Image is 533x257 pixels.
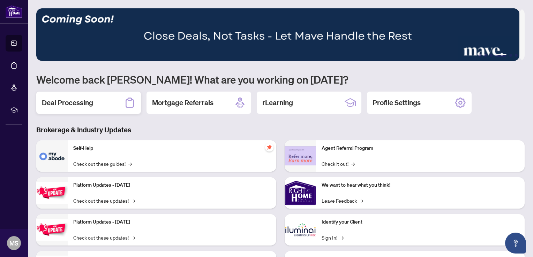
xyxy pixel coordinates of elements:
a: Leave Feedback→ [322,197,363,204]
span: → [128,160,132,168]
img: Slide 3 [36,8,519,61]
span: → [132,234,135,241]
a: Check out these updates!→ [73,197,135,204]
img: Agent Referral Program [285,146,316,165]
h2: Mortgage Referrals [152,98,213,108]
button: 2 [484,54,487,57]
span: → [132,197,135,204]
img: Identify your Client [285,214,316,246]
button: 1 [479,54,481,57]
a: Check it out!→ [322,160,355,168]
img: Platform Updates - July 21, 2025 [36,182,68,204]
button: 3 [490,54,493,57]
h2: Profile Settings [373,98,421,108]
img: Self-Help [36,140,68,172]
p: Platform Updates - [DATE] [73,218,271,226]
p: Agent Referral Program [322,145,519,152]
span: → [340,234,344,241]
h2: rLearning [262,98,293,108]
h2: Deal Processing [42,98,93,108]
button: 6 [515,54,518,57]
button: Open asap [505,233,526,254]
p: Identify your Client [322,218,519,226]
a: Sign In!→ [322,234,344,241]
a: Check out these guides!→ [73,160,132,168]
span: MS [9,238,18,248]
span: → [351,160,355,168]
span: → [360,197,363,204]
span: pushpin [265,143,273,151]
p: Self-Help [73,145,271,152]
img: Platform Updates - July 8, 2025 [36,219,68,241]
p: Platform Updates - [DATE] [73,181,271,189]
h3: Brokerage & Industry Updates [36,125,525,135]
a: Check out these updates!→ [73,234,135,241]
p: We want to hear what you think! [322,181,519,189]
img: We want to hear what you think! [285,177,316,209]
button: 4 [495,54,506,57]
button: 5 [509,54,512,57]
img: logo [6,5,22,18]
h1: Welcome back [PERSON_NAME]! What are you working on [DATE]? [36,73,525,86]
